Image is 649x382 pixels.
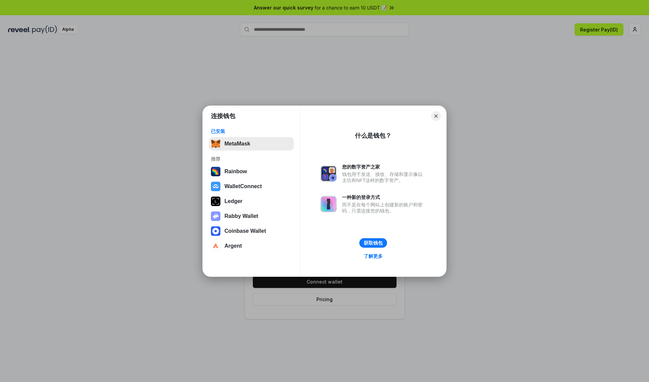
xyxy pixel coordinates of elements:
[431,111,441,121] button: Close
[209,195,294,208] button: Ledger
[359,238,387,248] button: 获取钱包
[211,182,220,191] img: svg+xml,%3Csvg%20width%3D%2228%22%20height%3D%2228%22%20viewBox%3D%220%200%2028%2028%22%20fill%3D...
[209,165,294,178] button: Rainbow
[209,209,294,223] button: Rabby Wallet
[342,164,426,170] div: 您的数字资产之家
[211,156,292,162] div: 推荐
[364,240,383,246] div: 获取钱包
[224,213,258,219] div: Rabby Wallet
[360,252,387,261] a: 了解更多
[224,183,262,189] div: WalletConnect
[342,194,426,200] div: 一种新的登录方式
[211,112,235,120] h1: 连接钱包
[209,224,294,238] button: Coinbase Wallet
[342,171,426,183] div: 钱包用于发送、接收、存储和显示像以太坊和NFT这样的数字资产。
[211,128,292,134] div: 已安装
[224,198,242,204] div: Ledger
[211,167,220,176] img: svg+xml,%3Csvg%20width%3D%22120%22%20height%3D%22120%22%20viewBox%3D%220%200%20120%20120%22%20fil...
[364,253,383,259] div: 了解更多
[211,197,220,206] img: svg+xml,%3Csvg%20xmlns%3D%22http%3A%2F%2Fwww.w3.org%2F2000%2Fsvg%22%20width%3D%2228%22%20height%3...
[224,141,250,147] div: MetaMask
[224,228,266,234] div: Coinbase Wallet
[342,202,426,214] div: 而不是在每个网站上创建新的账户和密码，只需连接您的钱包。
[224,243,242,249] div: Argent
[211,241,220,251] img: svg+xml,%3Csvg%20width%3D%2228%22%20height%3D%2228%22%20viewBox%3D%220%200%2028%2028%22%20fill%3D...
[209,239,294,253] button: Argent
[320,165,337,182] img: svg+xml,%3Csvg%20xmlns%3D%22http%3A%2F%2Fwww.w3.org%2F2000%2Fsvg%22%20fill%3D%22none%22%20viewBox...
[209,137,294,151] button: MetaMask
[211,139,220,149] img: svg+xml,%3Csvg%20fill%3D%22none%22%20height%3D%2233%22%20viewBox%3D%220%200%2035%2033%22%20width%...
[211,211,220,221] img: svg+xml,%3Csvg%20xmlns%3D%22http%3A%2F%2Fwww.w3.org%2F2000%2Fsvg%22%20fill%3D%22none%22%20viewBox...
[224,168,247,175] div: Rainbow
[211,226,220,236] img: svg+xml,%3Csvg%20width%3D%2228%22%20height%3D%2228%22%20viewBox%3D%220%200%2028%2028%22%20fill%3D...
[355,132,391,140] div: 什么是钱包？
[320,196,337,212] img: svg+xml,%3Csvg%20xmlns%3D%22http%3A%2F%2Fwww.w3.org%2F2000%2Fsvg%22%20fill%3D%22none%22%20viewBox...
[209,180,294,193] button: WalletConnect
